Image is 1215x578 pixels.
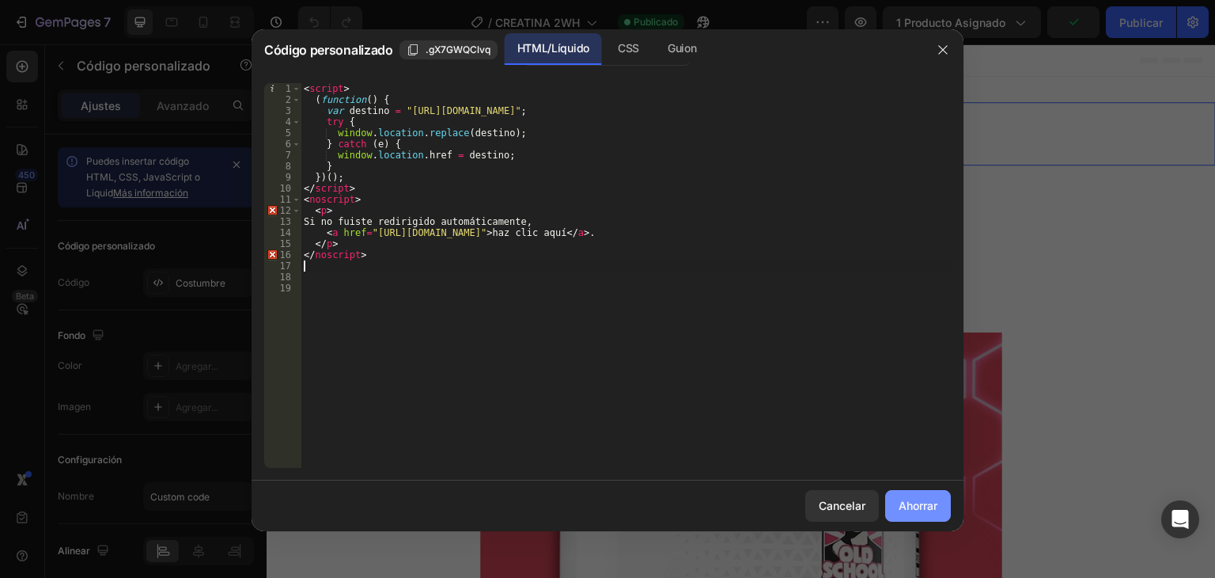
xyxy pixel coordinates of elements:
font: 8 [286,161,291,172]
font: 2 [286,94,291,105]
font: 5 [286,127,291,139]
font: Ahorrar [899,499,937,512]
button: Ahorrar [885,490,951,522]
button: .gX7GWQClvq [399,40,498,59]
font: 7 [286,150,291,161]
font: 10 [280,183,291,194]
font: 1 [286,83,291,94]
font: Cancelar [819,499,865,512]
font: 3 [286,105,291,116]
font: 13 [280,216,291,227]
font: 11 [280,194,291,205]
button: Cancelar [805,490,879,522]
div: Abrir Intercom Messenger [1161,500,1199,538]
font: 16 [280,249,291,260]
p: encuentra la Oferta Exclusiva DEL 55% SOLO POR HOY !! [362,194,587,231]
font: 9 [286,172,291,183]
font: 15 [280,238,291,249]
font: CSS [618,41,639,55]
font: 12 [280,205,291,216]
font: 19 [280,283,291,294]
font: Guion [668,41,696,55]
font: .gX7GWQClvq [426,44,490,55]
font: 17 [280,260,291,272]
a: encuentra la Oferta ExclusivaDEL 55% SOLO POR HOY !! [328,184,621,241]
font: Código personalizado [264,42,393,58]
font: 6 [286,139,291,150]
font: 14 [280,227,291,238]
div: CODIGO 1 [20,35,70,50]
font: 4 [286,116,291,127]
font: 18 [280,272,291,283]
font: HTML/Líquido [517,41,589,55]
